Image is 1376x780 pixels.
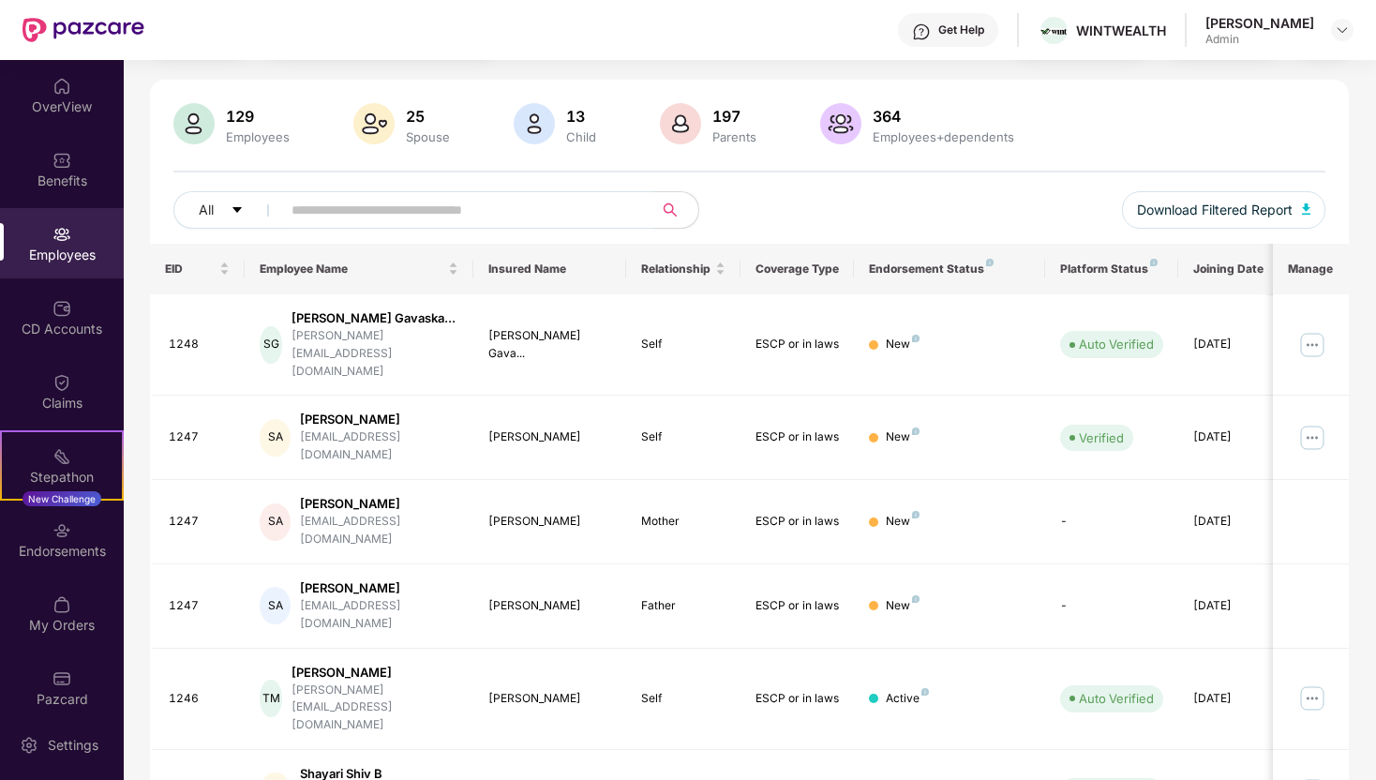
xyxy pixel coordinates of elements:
[292,309,458,327] div: [PERSON_NAME] Gavaska...
[169,428,231,446] div: 1247
[709,129,760,144] div: Parents
[626,244,740,294] th: Relationship
[292,682,458,735] div: [PERSON_NAME][EMAIL_ADDRESS][DOMAIN_NAME]
[42,736,104,755] div: Settings
[1205,14,1314,32] div: [PERSON_NAME]
[20,736,38,755] img: svg+xml;base64,PHN2ZyBpZD0iU2V0dGluZy0yMHgyMCIgeG1sbnM9Imh0dHA6Ly93d3cudzMub3JnLzIwMDAvc3ZnIiB3aW...
[641,262,711,277] span: Relationship
[1076,22,1166,39] div: WINTWEALTH
[488,513,611,531] div: [PERSON_NAME]
[1302,203,1311,215] img: svg+xml;base64,PHN2ZyB4bWxucz0iaHR0cDovL3d3dy53My5vcmcvMjAwMC9zdmciIHhtbG5zOnhsaW5rPSJodHRwOi8vd3...
[912,511,920,518] img: svg+xml;base64,PHN2ZyB4bWxucz0iaHR0cDovL3d3dy53My5vcmcvMjAwMC9zdmciIHdpZHRoPSI4IiBoZWlnaHQ9IjgiIH...
[652,191,699,229] button: search
[2,468,122,487] div: Stepathon
[869,262,1029,277] div: Endorsement Status
[260,262,444,277] span: Employee Name
[1193,690,1278,708] div: [DATE]
[300,513,458,548] div: [EMAIL_ADDRESS][DOMAIN_NAME]
[52,373,71,392] img: svg+xml;base64,PHN2ZyBpZD0iQ2xhaW0iIHhtbG5zPSJodHRwOi8vd3d3LnczLm9yZy8yMDAwL3N2ZyIgd2lkdGg9IjIwIi...
[1150,259,1158,266] img: svg+xml;base64,PHN2ZyB4bWxucz0iaHR0cDovL3d3dy53My5vcmcvMjAwMC9zdmciIHdpZHRoPSI4IiBoZWlnaHQ9IjgiIH...
[260,419,291,457] div: SA
[260,503,291,541] div: SA
[52,669,71,688] img: svg+xml;base64,PHN2ZyBpZD0iUGF6Y2FyZCIgeG1sbnM9Imh0dHA6Ly93d3cudzMub3JnLzIwMDAvc3ZnIiB3aWR0aD0iMj...
[886,690,929,708] div: Active
[1079,428,1124,447] div: Verified
[402,129,454,144] div: Spouse
[1045,564,1178,649] td: -
[514,103,555,144] img: svg+xml;base64,PHN2ZyB4bWxucz0iaHR0cDovL3d3dy53My5vcmcvMjAwMC9zdmciIHhtbG5zOnhsaW5rPSJodHRwOi8vd3...
[173,103,215,144] img: svg+xml;base64,PHN2ZyB4bWxucz0iaHR0cDovL3d3dy53My5vcmcvMjAwMC9zdmciIHhtbG5zOnhsaW5rPSJodHRwOi8vd3...
[488,597,611,615] div: [PERSON_NAME]
[1193,513,1278,531] div: [DATE]
[169,690,231,708] div: 1246
[300,597,458,633] div: [EMAIL_ADDRESS][DOMAIN_NAME]
[1297,423,1327,453] img: manageButton
[886,336,920,353] div: New
[169,513,231,531] div: 1247
[660,103,701,144] img: svg+xml;base64,PHN2ZyB4bWxucz0iaHR0cDovL3d3dy53My5vcmcvMjAwMC9zdmciIHhtbG5zOnhsaW5rPSJodHRwOi8vd3...
[1137,200,1293,220] span: Download Filtered Report
[1205,32,1314,47] div: Admin
[869,107,1018,126] div: 364
[260,326,281,364] div: SG
[1178,244,1293,294] th: Joining Date
[260,680,281,717] div: TM
[52,595,71,614] img: svg+xml;base64,PHN2ZyBpZD0iTXlfT3JkZXJzIiBkYXRhLW5hbWU9Ik15IE9yZGVycyIgeG1sbnM9Imh0dHA6Ly93d3cudz...
[52,447,71,466] img: svg+xml;base64,PHN2ZyB4bWxucz0iaHR0cDovL3d3dy53My5vcmcvMjAwMC9zdmciIHdpZHRoPSIyMSIgaGVpZ2h0PSIyMC...
[169,336,231,353] div: 1248
[1122,191,1326,229] button: Download Filtered Report
[869,129,1018,144] div: Employees+dependents
[473,244,626,294] th: Insured Name
[1297,330,1327,360] img: manageButton
[912,335,920,342] img: svg+xml;base64,PHN2ZyB4bWxucz0iaHR0cDovL3d3dy53My5vcmcvMjAwMC9zdmciIHdpZHRoPSI4IiBoZWlnaHQ9IjgiIH...
[820,103,861,144] img: svg+xml;base64,PHN2ZyB4bWxucz0iaHR0cDovL3d3dy53My5vcmcvMjAwMC9zdmciIHhtbG5zOnhsaW5rPSJodHRwOi8vd3...
[755,513,840,531] div: ESCP or in laws
[1060,262,1163,277] div: Platform Status
[292,327,458,381] div: [PERSON_NAME][EMAIL_ADDRESS][DOMAIN_NAME]
[231,203,244,218] span: caret-down
[641,513,725,531] div: Mother
[52,77,71,96] img: svg+xml;base64,PHN2ZyBpZD0iSG9tZSIgeG1sbnM9Imh0dHA6Ly93d3cudzMub3JnLzIwMDAvc3ZnIiB3aWR0aD0iMjAiIG...
[709,107,760,126] div: 197
[165,262,217,277] span: EID
[921,688,929,696] img: svg+xml;base64,PHN2ZyB4bWxucz0iaHR0cDovL3d3dy53My5vcmcvMjAwMC9zdmciIHdpZHRoPSI4IiBoZWlnaHQ9IjgiIH...
[1079,335,1154,353] div: Auto Verified
[173,191,288,229] button: Allcaret-down
[150,244,246,294] th: EID
[300,428,458,464] div: [EMAIL_ADDRESS][DOMAIN_NAME]
[1079,689,1154,708] div: Auto Verified
[755,597,840,615] div: ESCP or in laws
[641,336,725,353] div: Self
[402,107,454,126] div: 25
[22,491,101,506] div: New Challenge
[292,664,458,682] div: [PERSON_NAME]
[755,428,840,446] div: ESCP or in laws
[641,597,725,615] div: Father
[260,587,291,624] div: SA
[1297,683,1327,713] img: manageButton
[300,495,458,513] div: [PERSON_NAME]
[1040,28,1068,34] img: Wintlogo.jpg
[938,22,984,37] div: Get Help
[886,428,920,446] div: New
[300,411,458,428] div: [PERSON_NAME]
[912,595,920,603] img: svg+xml;base64,PHN2ZyB4bWxucz0iaHR0cDovL3d3dy53My5vcmcvMjAwMC9zdmciIHdpZHRoPSI4IiBoZWlnaHQ9IjgiIH...
[488,428,611,446] div: [PERSON_NAME]
[1193,428,1278,446] div: [DATE]
[1045,480,1178,564] td: -
[52,521,71,540] img: svg+xml;base64,PHN2ZyBpZD0iRW5kb3JzZW1lbnRzIiB4bWxucz0iaHR0cDovL3d3dy53My5vcmcvMjAwMC9zdmciIHdpZH...
[562,107,600,126] div: 13
[300,579,458,597] div: [PERSON_NAME]
[641,690,725,708] div: Self
[169,597,231,615] div: 1247
[222,107,293,126] div: 129
[488,690,611,708] div: [PERSON_NAME]
[755,336,840,353] div: ESCP or in laws
[52,225,71,244] img: svg+xml;base64,PHN2ZyBpZD0iRW1wbG95ZWVzIiB4bWxucz0iaHR0cDovL3d3dy53My5vcmcvMjAwMC9zdmciIHdpZHRoPS...
[652,202,689,217] span: search
[1193,336,1278,353] div: [DATE]
[886,513,920,531] div: New
[52,299,71,318] img: svg+xml;base64,PHN2ZyBpZD0iQ0RfQWNjb3VudHMiIGRhdGEtbmFtZT0iQ0QgQWNjb3VudHMiIHhtbG5zPSJodHRwOi8vd3...
[986,259,994,266] img: svg+xml;base64,PHN2ZyB4bWxucz0iaHR0cDovL3d3dy53My5vcmcvMjAwMC9zdmciIHdpZHRoPSI4IiBoZWlnaHQ9IjgiIH...
[886,597,920,615] div: New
